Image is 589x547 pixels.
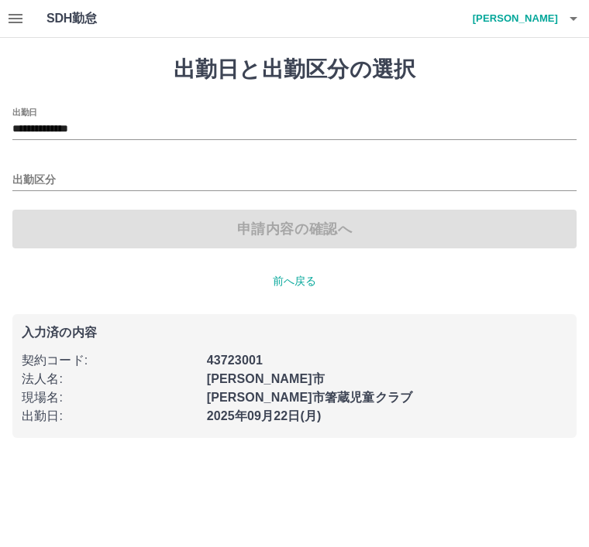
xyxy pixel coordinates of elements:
[22,407,198,426] p: 出勤日 :
[12,106,37,118] label: 出勤日
[12,273,577,289] p: 前へ戻る
[207,391,412,404] b: [PERSON_NAME]市箸蔵児童クラブ
[22,326,567,339] p: 入力済の内容
[207,409,322,422] b: 2025年09月22日(月)
[22,388,198,407] p: 現場名 :
[207,354,263,367] b: 43723001
[22,351,198,370] p: 契約コード :
[12,56,577,83] h1: 出勤日と出勤区分の選択
[22,370,198,388] p: 法人名 :
[207,372,325,385] b: [PERSON_NAME]市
